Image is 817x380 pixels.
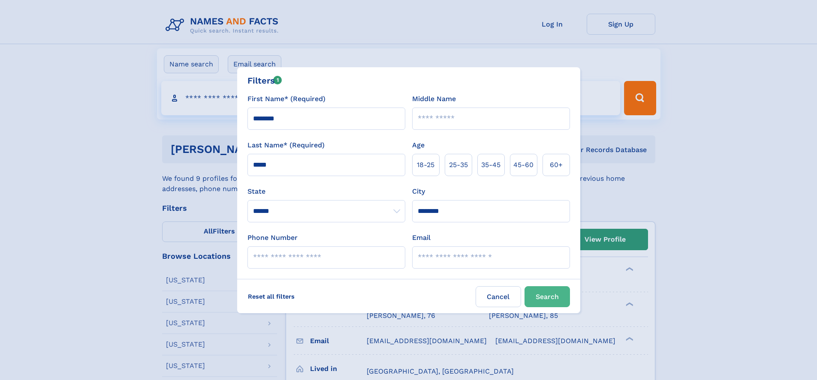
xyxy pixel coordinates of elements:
[242,286,300,307] label: Reset all filters
[247,74,282,87] div: Filters
[412,140,425,150] label: Age
[247,233,298,243] label: Phone Number
[525,286,570,307] button: Search
[247,140,325,150] label: Last Name* (Required)
[412,186,425,197] label: City
[247,94,326,104] label: First Name* (Required)
[481,160,500,170] span: 35‑45
[449,160,468,170] span: 25‑35
[247,186,405,197] label: State
[550,160,563,170] span: 60+
[513,160,534,170] span: 45‑60
[417,160,434,170] span: 18‑25
[476,286,521,307] label: Cancel
[412,94,456,104] label: Middle Name
[412,233,431,243] label: Email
